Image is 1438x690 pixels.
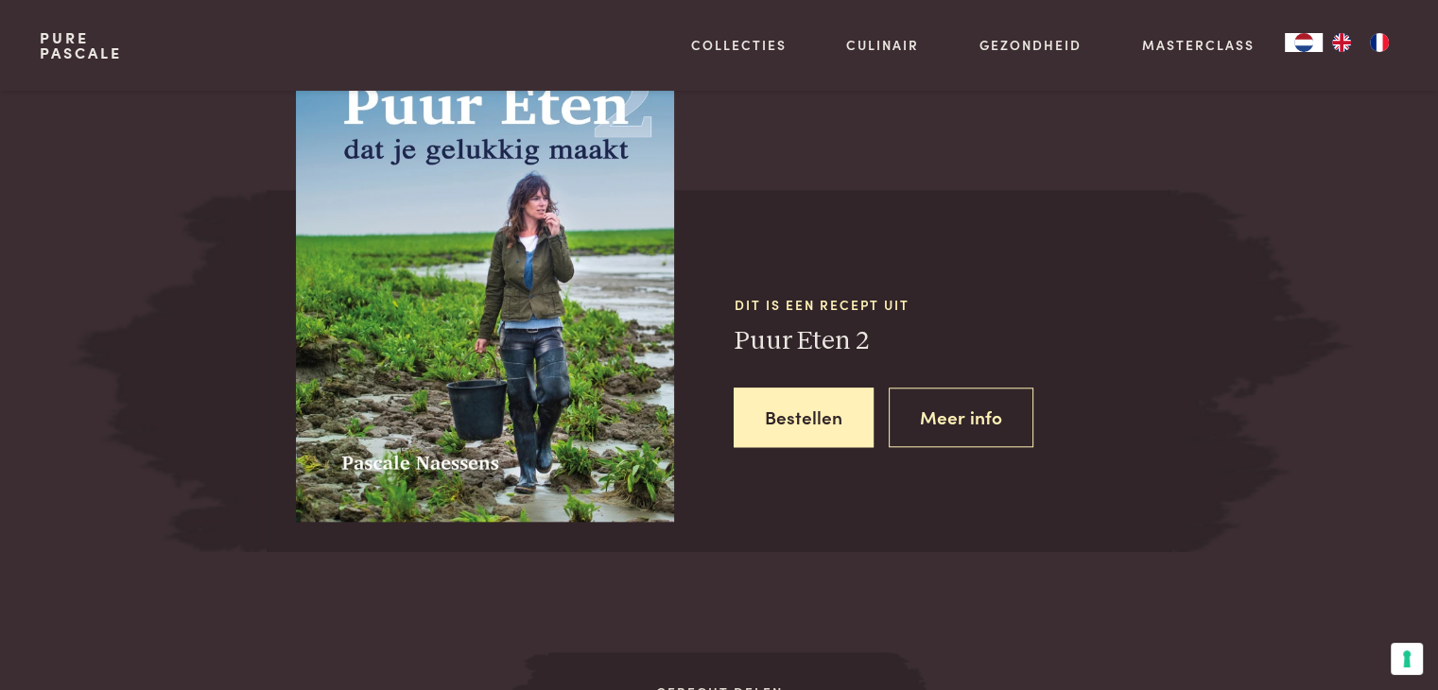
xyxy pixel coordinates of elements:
div: Language [1285,33,1323,52]
a: PurePascale [40,30,122,60]
a: Collecties [691,35,787,55]
a: Masterclass [1142,35,1255,55]
h3: Puur Eten 2 [734,325,1171,358]
a: Bestellen [734,388,874,447]
a: Gezondheid [979,35,1082,55]
span: Dit is een recept uit [734,295,1171,315]
a: NL [1285,33,1323,52]
a: EN [1323,33,1360,52]
a: FR [1360,33,1398,52]
button: Uw voorkeuren voor toestemming voor trackingtechnologieën [1391,643,1423,675]
aside: Language selected: Nederlands [1285,33,1398,52]
a: Meer info [889,388,1033,447]
ul: Language list [1323,33,1398,52]
a: Culinair [846,35,919,55]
